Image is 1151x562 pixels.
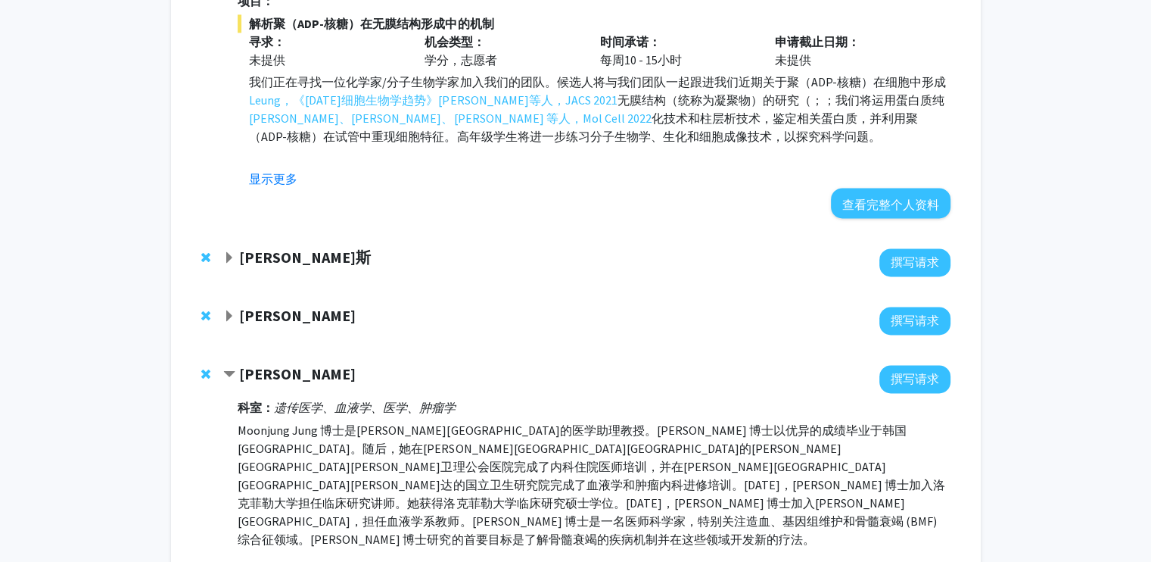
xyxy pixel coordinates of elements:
[438,91,617,109] a: [PERSON_NAME]等人，JACS 2021
[419,400,456,415] font: 肿瘤学
[201,251,210,264] span: 从书签中删除 Alexander Baras
[383,400,419,415] font: 医学、
[775,34,860,49] font: 申请截止日期：
[239,364,356,383] font: [PERSON_NAME]
[201,310,210,322] span: 从书签中删除 Takanari Inoue
[425,52,497,67] font: 学分，志愿者
[239,248,371,267] font: [PERSON_NAME]斯
[599,34,660,49] font: 时间承诺：
[438,92,617,108] font: [PERSON_NAME]等人，JACS 2021
[599,52,681,67] font: 每周10 - 15小时
[201,368,210,380] span: 从书签中删除 Moonjung Jung
[831,188,950,218] button: 查看完整个人资料
[891,371,939,386] font: 撰写请求
[891,254,939,270] font: 撰写请求
[249,34,285,49] font: 寻求：
[823,92,835,108] font: ；
[238,400,274,415] font: 科室：
[239,306,356,325] font: [PERSON_NAME]
[249,91,438,109] a: Leung，《[DATE]细胞生物学趋势》
[249,111,651,126] font: [PERSON_NAME]、[PERSON_NAME]、[PERSON_NAME] 等人，Mol Cell 2022
[334,400,383,415] font: 血液学、
[425,34,485,49] font: 机会类型：
[842,196,939,211] font: 查看完整个人资料
[249,109,651,127] a: [PERSON_NAME]、[PERSON_NAME]、[PERSON_NAME] 等人，Mol Cell 2022
[223,311,235,323] span: 展开 Takanari Inoue 书签
[879,248,950,276] button: 向 Alexander Baras 撰写请求
[249,16,493,31] font: 解析聚（ADP-核糖）在无膜结构形成中的机制
[11,494,64,551] iframe: 聊天
[223,252,235,264] span: 展开 Alexander Baras 书签
[879,307,950,335] button: 向 Takanari Inoue 撰写请求
[891,313,939,328] font: 撰写请求
[775,52,811,67] font: 未提供
[249,74,945,108] font: 我们正在寻找一位化学家/分子生物学家加入我们的团队。候选人将与我们团队一起跟进我们近期关于聚（ADP-核糖）在细胞中形成无膜结构（统称为凝聚物）的研究（
[249,92,944,144] font: 我们将运用蛋白质纯化技术和柱层析技术，鉴定相关蛋白质，并利用聚（ADP-核糖）在试管中重现细胞特征。高年级学生将进一步练习分子生物学、生化和细胞成像技术，以探究科学问题。
[238,423,944,547] font: Moonjung Jung 博士是[PERSON_NAME][GEOGRAPHIC_DATA]的医学助理教授。[PERSON_NAME] 博士以优异的成绩毕业于韩国[GEOGRAPHIC_DAT...
[223,369,235,381] span: Contract Moonjung Jung Bookmark
[879,365,950,393] button: 向 Moonjung Jung 撰写请求
[249,170,297,188] button: 显示更多
[249,92,438,108] font: Leung，《[DATE]细胞生物学趋势》
[274,400,334,415] font: 遗传医学、
[249,52,285,67] font: 未提供
[810,92,823,108] font: ；
[249,171,297,186] font: 显示更多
